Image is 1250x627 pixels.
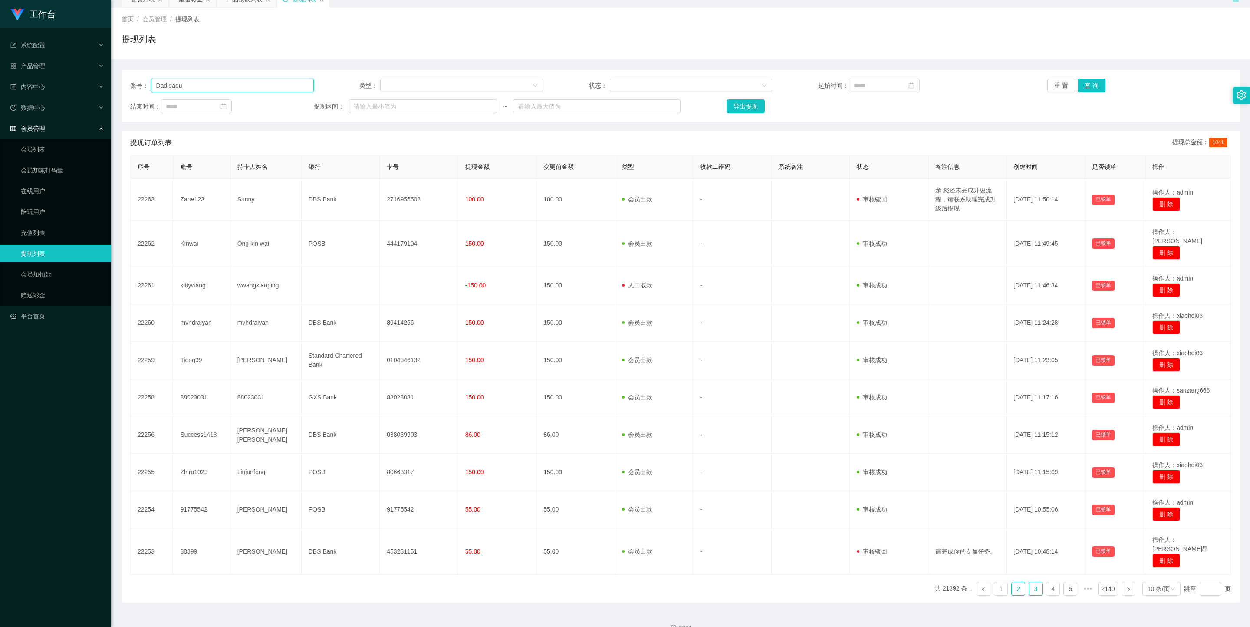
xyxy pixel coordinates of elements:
span: 审核成功 [857,356,887,363]
td: 22255 [131,454,173,491]
td: 22263 [131,179,173,221]
div: 10 条/页 [1148,582,1170,595]
td: 88023031 [173,379,230,416]
td: [PERSON_NAME] [230,528,302,575]
button: 已锁单 [1092,467,1115,478]
button: 删 除 [1152,470,1180,484]
span: 操作人：xiaohei03 [1152,462,1203,469]
span: 审核驳回 [857,196,887,203]
span: 数据中心 [10,104,45,111]
span: 操作人：admin [1152,189,1193,196]
span: 1041 [1209,138,1227,147]
button: 删 除 [1152,358,1180,372]
span: 会员出款 [622,394,652,401]
h1: 工作台 [30,0,56,28]
td: Standard Chartered Bank [302,342,380,379]
td: Ong kin wai [230,221,302,267]
td: 150.00 [536,221,615,267]
td: Sunny [230,179,302,221]
span: 55.00 [465,506,480,513]
span: 系统配置 [10,42,45,49]
i: 图标: check-circle-o [10,105,16,111]
button: 删 除 [1152,507,1180,521]
li: 共 21392 条， [935,582,974,596]
td: POSB [302,221,380,267]
td: 91775542 [173,491,230,528]
td: Tiong99 [173,342,230,379]
td: 22254 [131,491,173,528]
span: 提现金额 [465,163,490,170]
span: 产品管理 [10,63,45,69]
span: 会员出款 [622,240,652,247]
i: 图标: setting [1237,90,1246,100]
span: / [137,16,139,23]
li: 上一页 [977,582,990,596]
button: 删 除 [1152,432,1180,446]
span: 会员出款 [622,548,652,555]
a: 赠送彩金 [21,287,104,304]
td: 22259 [131,342,173,379]
span: 会员出款 [622,431,652,438]
td: 89414266 [380,304,458,342]
span: - [700,548,702,555]
a: 2140 [1099,582,1117,595]
span: 150.00 [465,319,484,326]
span: 备注信息 [935,163,960,170]
td: Zhiru1023 [173,454,230,491]
td: 453231151 [380,528,458,575]
span: 86.00 [465,431,480,438]
span: 是否锁单 [1092,163,1116,170]
span: 创建时间 [1013,163,1038,170]
a: 在线用户 [21,182,104,200]
span: 银行 [309,163,321,170]
span: 操作人：xiaohei03 [1152,312,1203,319]
div: 跳至 页 [1184,582,1231,596]
td: 22260 [131,304,173,342]
td: 150.00 [536,379,615,416]
button: 删 除 [1152,197,1180,211]
span: 150.00 [465,394,484,401]
a: 1 [994,582,1007,595]
span: - [700,469,702,475]
span: 操作 [1152,163,1164,170]
span: -150.00 [465,282,486,289]
span: 状态 [857,163,869,170]
span: 类型 [622,163,634,170]
td: 亲 您还未完成升级流程，请联系助理完成升级后提现 [928,179,1007,221]
td: 22256 [131,416,173,454]
span: 变更前金额 [543,163,574,170]
button: 删 除 [1152,395,1180,409]
li: 下一页 [1122,582,1135,596]
button: 重 置 [1047,79,1075,92]
a: 会员加扣款 [21,266,104,283]
td: [DATE] 10:48:14 [1007,528,1085,575]
td: 22258 [131,379,173,416]
span: 起始时间： [818,81,849,90]
button: 已锁单 [1092,430,1115,440]
span: 审核成功 [857,506,887,513]
button: 已锁单 [1092,280,1115,291]
span: - [700,196,702,203]
i: 图标: form [10,42,16,48]
span: 序号 [138,163,150,170]
h1: 提现列表 [122,33,156,46]
span: 150.00 [465,469,484,475]
span: 状态： [589,81,610,90]
td: Linjunfeng [230,454,302,491]
td: 88899 [173,528,230,575]
td: DBS Bank [302,304,380,342]
td: 150.00 [536,304,615,342]
a: 陪玩用户 [21,203,104,221]
a: 4 [1046,582,1059,595]
td: [DATE] 10:55:06 [1007,491,1085,528]
button: 已锁单 [1092,355,1115,366]
i: 图标: profile [10,84,16,90]
span: / [170,16,172,23]
span: 会员出款 [622,319,652,326]
span: 账号 [180,163,192,170]
a: 2 [1012,582,1025,595]
td: 80663317 [380,454,458,491]
td: [DATE] 11:17:16 [1007,379,1085,416]
td: Kinwai [173,221,230,267]
span: 账号： [130,81,151,90]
